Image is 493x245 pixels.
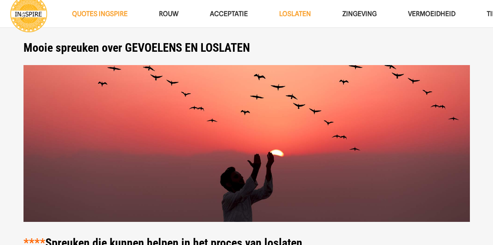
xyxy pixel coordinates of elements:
[159,10,179,18] span: ROUW
[210,10,248,18] span: Acceptatie
[279,10,311,18] span: Loslaten
[327,4,392,24] a: ZingevingZingeving Menu
[342,10,377,18] span: Zingeving
[23,41,470,55] h1: Mooie spreuken over GEVOELENS EN LOSLATEN
[23,65,470,222] img: Loslaten quotes - spreuken over leren loslaten en, accepteren, gedachten loslaten en controle ler...
[264,4,327,24] a: LoslatenLoslaten Menu
[392,4,471,24] a: VERMOEIDHEIDVERMOEIDHEID Menu
[56,4,143,24] a: QUOTES INGSPIREQUOTES INGSPIRE Menu
[408,10,455,18] span: VERMOEIDHEID
[72,10,128,18] span: QUOTES INGSPIRE
[194,4,264,24] a: AcceptatieAcceptatie Menu
[143,4,194,24] a: ROUWROUW Menu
